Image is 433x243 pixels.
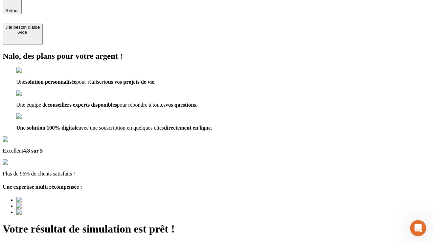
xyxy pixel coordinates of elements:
[5,25,40,30] div: J’ai besoin d'aide
[16,203,79,209] img: Best savings advice award
[3,148,23,154] span: Excellent
[165,102,197,108] span: vos questions.
[3,159,36,165] img: reviews stars
[3,171,430,177] p: Plus de 96% de clients satisfaits !
[117,102,166,108] span: pour répondre à toutes
[3,52,430,61] h2: Nalo, des plans pour votre argent !
[78,125,164,131] span: avec une souscription en quelques clics
[104,79,156,85] span: tous vos projets de vie.
[16,125,78,131] span: Une solution 100% digitale
[16,197,79,203] img: Best savings advice award
[16,102,47,108] span: Une équipe de
[23,148,43,154] span: 4,8 sur 5
[16,90,45,97] img: checkmark
[25,79,76,85] span: solution personnalisée
[164,125,212,131] span: directement en ligne.
[16,67,45,74] img: checkmark
[3,223,430,235] h1: Votre résultat de simulation est prêt !
[16,113,45,119] img: checkmark
[3,24,43,45] button: J’ai besoin d'aideAide
[3,184,430,190] h4: Une expertise multi récompensée :
[47,102,117,108] span: conseillers experts disponibles
[410,220,426,236] iframe: Intercom live chat
[76,79,103,85] span: pour réaliser
[16,209,79,215] img: Best savings advice award
[5,30,40,35] div: Aide
[5,8,19,13] span: Retour
[3,136,42,142] img: Google Review
[16,79,25,85] span: Une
